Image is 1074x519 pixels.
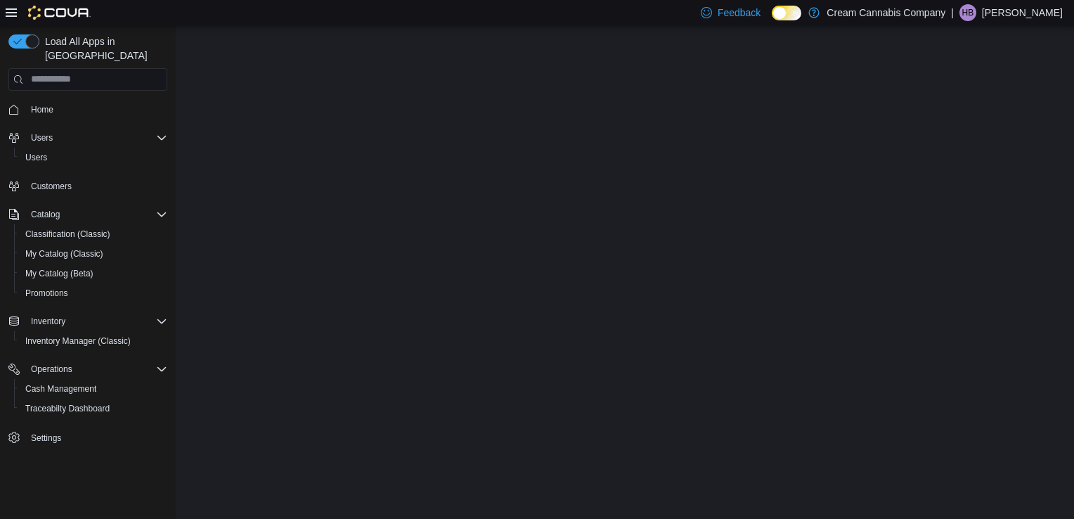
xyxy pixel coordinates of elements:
[25,206,167,223] span: Catalog
[25,129,167,146] span: Users
[25,383,96,395] span: Cash Management
[31,209,60,220] span: Catalog
[25,428,167,446] span: Settings
[25,177,167,195] span: Customers
[31,432,61,444] span: Settings
[25,403,110,414] span: Traceabilty Dashboard
[14,379,173,399] button: Cash Management
[25,101,167,118] span: Home
[14,331,173,351] button: Inventory Manager (Classic)
[25,129,58,146] button: Users
[20,265,99,282] a: My Catalog (Beta)
[25,313,71,330] button: Inventory
[3,176,173,196] button: Customers
[39,34,167,63] span: Load All Apps in [GEOGRAPHIC_DATA]
[31,104,53,115] span: Home
[25,178,77,195] a: Customers
[20,333,167,350] span: Inventory Manager (Classic)
[3,359,173,379] button: Operations
[25,152,47,163] span: Users
[20,226,167,243] span: Classification (Classic)
[31,132,53,143] span: Users
[20,245,167,262] span: My Catalog (Classic)
[25,268,93,279] span: My Catalog (Beta)
[25,430,67,447] a: Settings
[962,4,974,21] span: HB
[718,6,761,20] span: Feedback
[14,399,173,418] button: Traceabilty Dashboard
[959,4,976,21] div: Hunter Bailey
[14,244,173,264] button: My Catalog (Classic)
[25,248,103,259] span: My Catalog (Classic)
[25,206,65,223] button: Catalog
[25,288,68,299] span: Promotions
[20,226,116,243] a: Classification (Classic)
[3,427,173,447] button: Settings
[31,181,72,192] span: Customers
[25,101,59,118] a: Home
[20,149,167,166] span: Users
[772,6,801,20] input: Dark Mode
[14,283,173,303] button: Promotions
[3,205,173,224] button: Catalog
[20,285,167,302] span: Promotions
[31,364,72,375] span: Operations
[20,285,74,302] a: Promotions
[20,400,167,417] span: Traceabilty Dashboard
[25,335,131,347] span: Inventory Manager (Classic)
[20,380,167,397] span: Cash Management
[20,400,115,417] a: Traceabilty Dashboard
[14,148,173,167] button: Users
[3,128,173,148] button: Users
[14,264,173,283] button: My Catalog (Beta)
[25,361,78,378] button: Operations
[20,149,53,166] a: Users
[25,361,167,378] span: Operations
[20,380,102,397] a: Cash Management
[3,312,173,331] button: Inventory
[20,265,167,282] span: My Catalog (Beta)
[25,229,110,240] span: Classification (Classic)
[827,4,945,21] p: Cream Cannabis Company
[3,99,173,120] button: Home
[20,245,109,262] a: My Catalog (Classic)
[8,94,167,485] nav: Complex example
[25,313,167,330] span: Inventory
[982,4,1063,21] p: [PERSON_NAME]
[28,6,91,20] img: Cova
[14,224,173,244] button: Classification (Classic)
[31,316,65,327] span: Inventory
[951,4,954,21] p: |
[20,333,136,350] a: Inventory Manager (Classic)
